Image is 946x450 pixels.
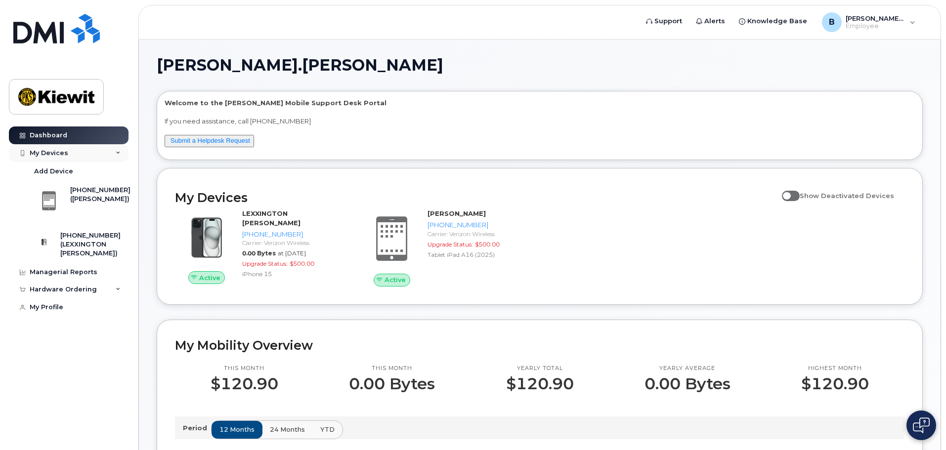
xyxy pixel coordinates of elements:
[183,423,211,433] p: Period
[165,117,915,126] p: If you need assistance, call [PHONE_NUMBER]
[171,137,250,144] a: Submit a Helpdesk Request
[175,190,777,205] h2: My Devices
[913,417,930,433] img: Open chat
[270,425,305,434] span: 24 months
[506,375,574,393] p: $120.90
[428,241,473,248] span: Upgrade Status:
[428,250,530,259] div: Tablet iPad A16 (2025)
[801,375,869,393] p: $120.90
[360,209,534,286] a: Active[PERSON_NAME][PHONE_NUMBER]Carrier: Verizon WirelessUpgrade Status:$500.00Tablet iPad A16 (...
[175,338,904,353] h2: My Mobility Overview
[211,375,278,393] p: $120.90
[242,209,301,227] strong: LEXXINGTON [PERSON_NAME]
[645,365,731,372] p: Yearly average
[242,239,344,247] div: Carrier: Verizon Wireless
[157,58,443,73] span: [PERSON_NAME].[PERSON_NAME]
[242,260,288,267] span: Upgrade Status:
[183,214,230,261] img: iPhone_15_Black.png
[801,365,869,372] p: Highest month
[290,260,314,267] span: $500.00
[165,98,915,108] p: Welcome to the [PERSON_NAME] Mobile Support Desk Portal
[349,375,435,393] p: 0.00 Bytes
[385,275,406,285] span: Active
[800,192,894,200] span: Show Deactivated Devices
[428,230,530,238] div: Carrier: Verizon Wireless
[782,186,790,194] input: Show Deactivated Devices
[428,209,486,217] strong: [PERSON_NAME]
[199,273,220,283] span: Active
[428,220,530,230] div: [PHONE_NUMBER]
[475,241,500,248] span: $500.00
[506,365,574,372] p: Yearly total
[175,209,348,284] a: ActiveLEXXINGTON [PERSON_NAME][PHONE_NUMBER]Carrier: Verizon Wireless0.00 Bytesat [DATE]Upgrade S...
[211,365,278,372] p: This month
[278,249,306,257] span: at [DATE]
[242,230,344,239] div: [PHONE_NUMBER]
[645,375,731,393] p: 0.00 Bytes
[320,425,335,434] span: YTD
[242,270,344,278] div: iPhone 15
[165,135,254,147] button: Submit a Helpdesk Request
[242,249,276,257] span: 0.00 Bytes
[349,365,435,372] p: This month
